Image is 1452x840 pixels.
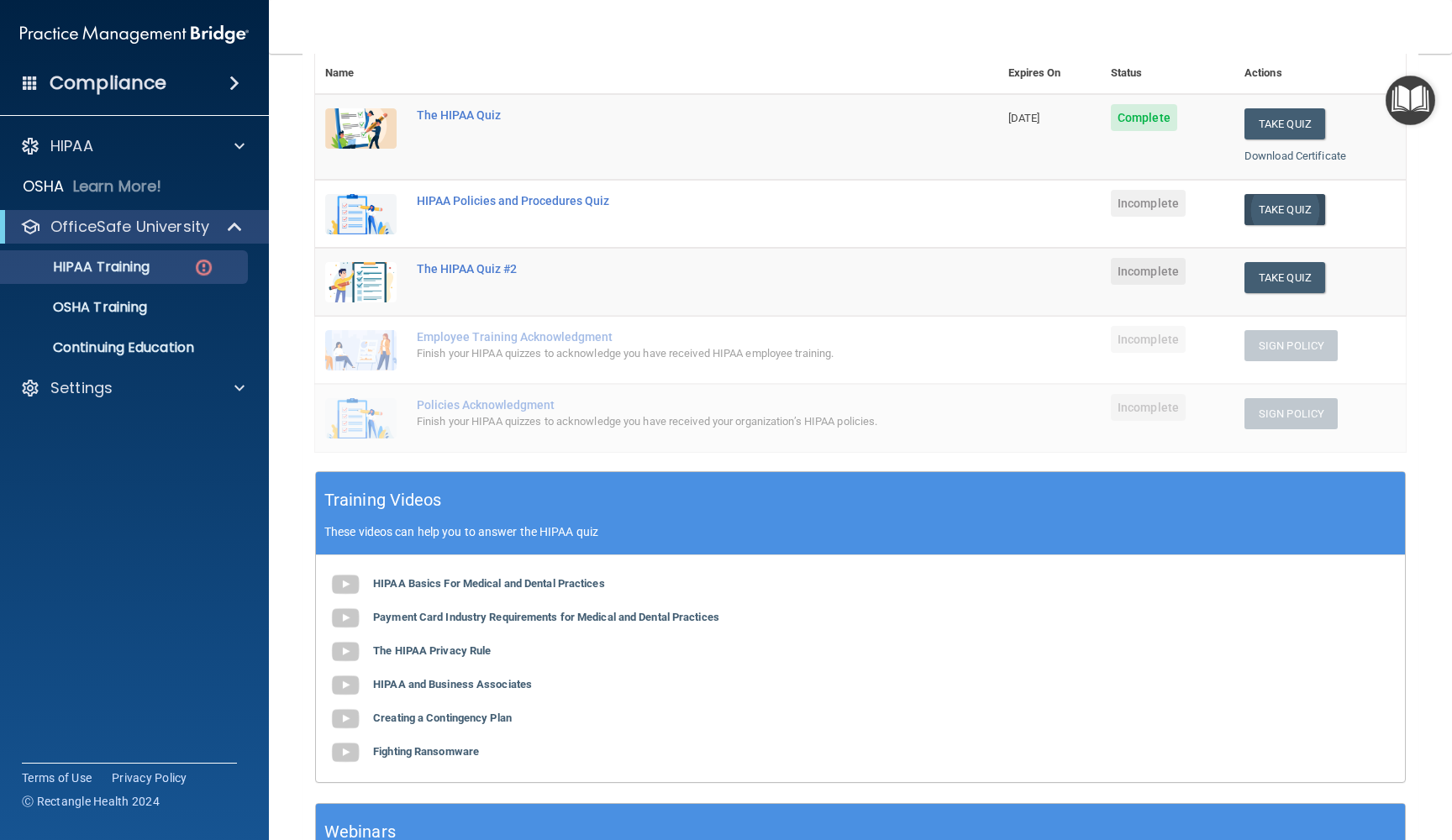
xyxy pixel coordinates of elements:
img: gray_youtube_icon.38fcd6cc.png [329,568,362,601]
b: Fighting Ransomware [373,745,479,758]
span: Incomplete [1111,258,1186,285]
p: Settings [50,378,113,398]
a: OfficeSafe University [20,217,244,237]
div: Finish your HIPAA quizzes to acknowledge you have received HIPAA employee training. [417,344,914,364]
p: OfficeSafe University [50,217,209,237]
button: Open Resource Center [1386,76,1435,125]
th: Status [1101,53,1234,94]
a: Terms of Use [22,769,92,786]
div: The HIPAA Quiz #2 [417,262,914,276]
img: gray_youtube_icon.38fcd6cc.png [329,635,362,669]
span: Ⓒ Rectangle Health 2024 [22,793,160,810]
img: PMB logo [20,18,249,51]
span: Incomplete [1111,394,1186,421]
b: HIPAA Basics For Medical and Dental Practices [373,577,605,590]
a: HIPAA [20,136,245,156]
b: Payment Card Industry Requirements for Medical and Dental Practices [373,611,719,623]
p: These videos can help you to answer the HIPAA quiz [324,525,1397,538]
div: Finish your HIPAA quizzes to acknowledge you have received your organization’s HIPAA policies. [417,412,914,432]
button: Sign Policy [1244,398,1338,429]
button: Take Quiz [1244,108,1325,139]
img: gray_youtube_icon.38fcd6cc.png [329,669,362,702]
span: Incomplete [1111,190,1186,217]
th: Actions [1234,53,1406,94]
button: Take Quiz [1244,194,1325,225]
span: Incomplete [1111,326,1186,353]
iframe: Drift Widget Chat Controller [1368,724,1432,788]
p: HIPAA [50,136,93,156]
a: Privacy Policy [112,769,187,786]
p: Learn More! [73,176,162,197]
b: HIPAA and Business Associates [373,678,532,690]
p: OSHA [23,176,65,197]
div: The HIPAA Quiz [417,108,914,122]
div: Employee Training Acknowledgment [417,330,914,344]
button: Take Quiz [1244,262,1325,293]
th: Name [315,53,407,94]
th: Expires On [998,53,1101,94]
b: Creating a Contingency Plan [373,711,512,724]
p: Continuing Education [11,339,240,356]
p: HIPAA Training [11,259,150,276]
a: Download Certificate [1244,150,1346,162]
span: Complete [1111,104,1177,131]
img: gray_youtube_icon.38fcd6cc.png [329,702,362,736]
h5: Training Videos [324,486,442,515]
a: Settings [20,378,245,398]
div: HIPAA Policies and Procedures Quiz [417,194,914,207]
div: Policies Acknowledgment [417,398,914,412]
b: The HIPAA Privacy Rule [373,644,491,657]
img: gray_youtube_icon.38fcd6cc.png [329,601,362,635]
span: [DATE] [1008,112,1040,124]
button: Sign Policy [1244,330,1338,361]
p: OSHA Training [11,299,147,316]
img: gray_youtube_icon.38fcd6cc.png [329,736,362,769]
img: danger-circle.6113f641.png [193,257,214,278]
h4: Compliance [50,71,166,95]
